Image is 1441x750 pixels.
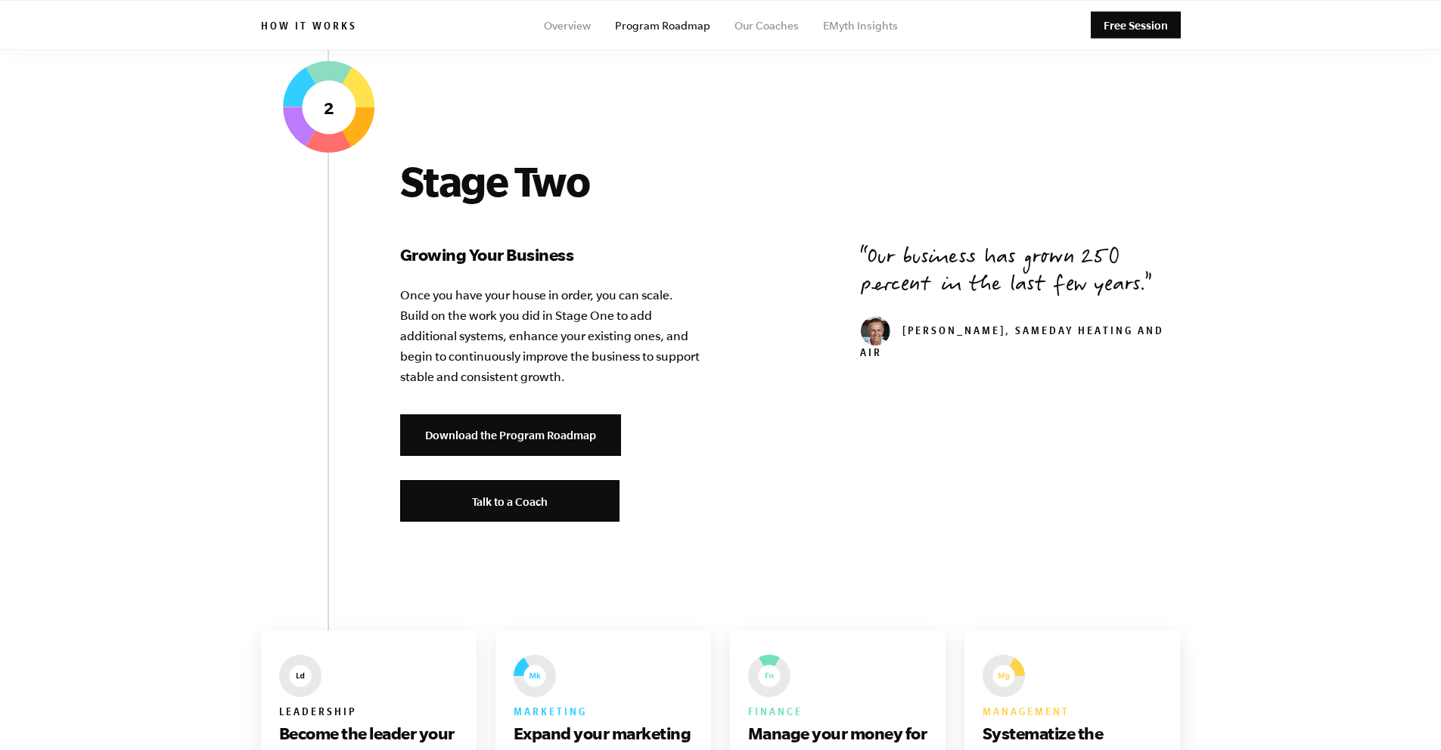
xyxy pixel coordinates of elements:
a: Overview [544,20,591,32]
h3: Growing Your Business [400,243,703,267]
img: EMyth The Seven Essential Systems: Finance [748,655,790,697]
h6: Leadership [279,703,459,721]
h2: Stage Two [400,157,703,205]
span: Talk to a Coach [472,495,548,508]
p: Our business has grown 250 percent in the last few years. [860,246,1181,300]
iframe: Chat Widget [1365,677,1441,750]
cite: [PERSON_NAME], SameDay Heating and Air [860,327,1164,361]
h6: How it works [261,20,357,36]
img: EMyth The Seven Essential Systems: Marketing [514,655,556,697]
img: EMyth The Seven Essential Systems: Leadership [279,655,321,697]
h6: Marketing [514,703,694,721]
a: Our Coaches [734,20,799,32]
p: Once you have your house in order, you can scale. Build on the work you did in Stage One to add a... [400,285,703,387]
a: Program Roadmap [615,20,710,32]
a: Free Session [1091,12,1181,39]
img: EMyth The Seven Essential Systems: Management [983,655,1025,697]
a: Talk to a Coach [400,480,620,522]
h6: Finance [748,703,928,721]
a: EMyth Insights [823,20,898,32]
img: don_weaver_head_small [860,316,890,346]
a: Download the Program Roadmap [400,414,621,456]
h6: Management [983,703,1163,721]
